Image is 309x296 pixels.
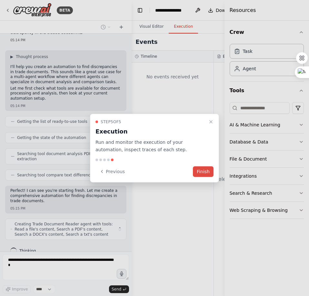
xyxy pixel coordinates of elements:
span: Step 5 of 5 [101,119,121,124]
button: Finish [193,166,214,177]
p: Run and monitor the execution of your automation, inspect traces of each step. [95,139,206,153]
button: Close walkthrough [207,118,215,126]
button: Hide left sidebar [135,6,145,15]
h3: Execution [95,127,206,136]
button: Previous [95,166,129,177]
